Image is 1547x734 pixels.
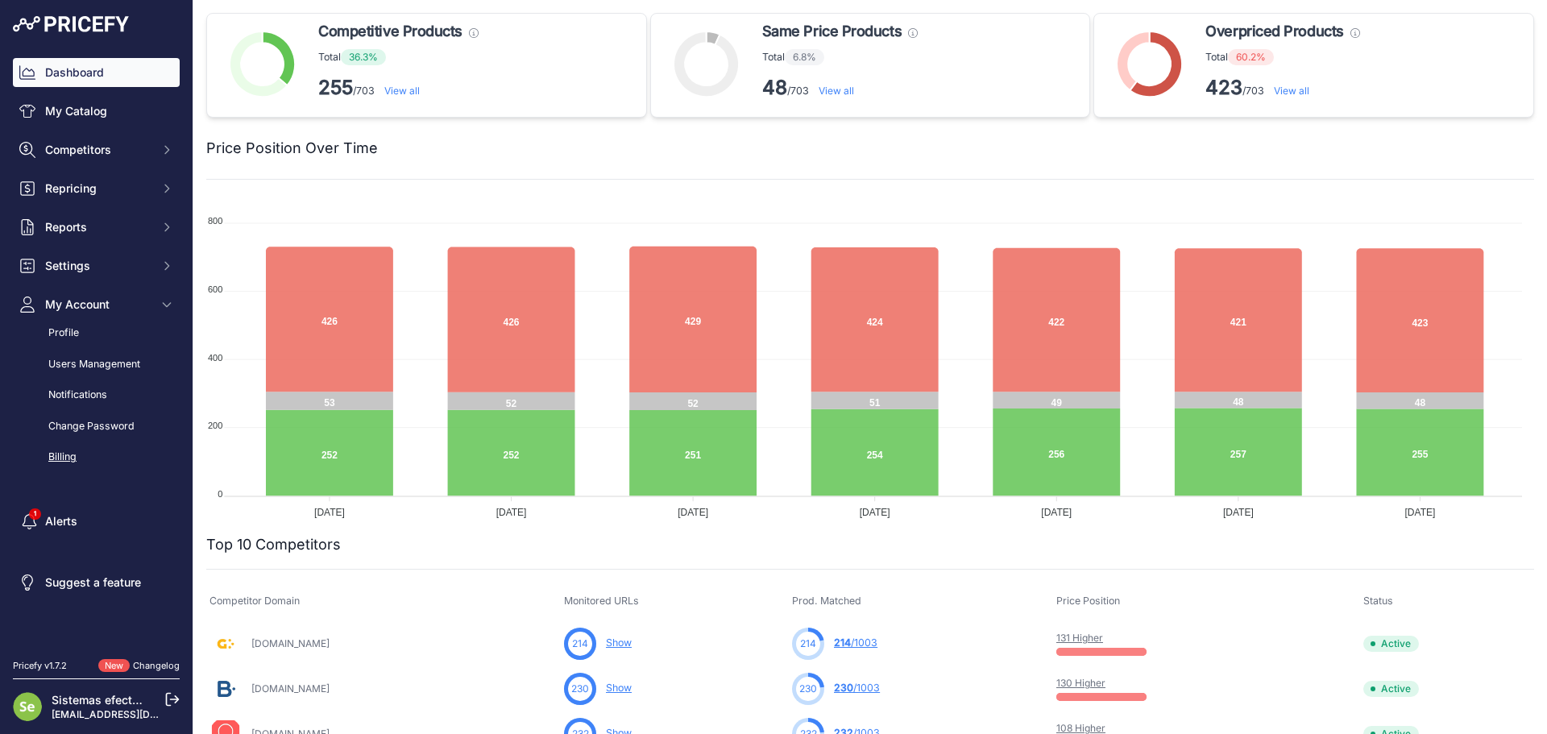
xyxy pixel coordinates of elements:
span: Settings [45,258,151,274]
tspan: [DATE] [314,507,345,518]
span: Competitive Products [318,20,462,43]
span: 214 [800,637,816,651]
tspan: [DATE] [1223,507,1254,518]
a: 130 Higher [1056,677,1105,689]
a: Suggest a feature [13,568,180,597]
h2: Top 10 Competitors [206,533,341,556]
a: Profile [13,319,180,347]
a: Show [606,637,632,649]
a: 108 Higher [1056,722,1105,734]
button: Repricing [13,174,180,203]
a: Sistemas efectoLed [52,693,159,707]
strong: 48 [762,76,787,99]
span: 230 [834,682,853,694]
img: Pricefy Logo [13,16,129,32]
p: Total [1205,49,1359,65]
tspan: [DATE] [678,507,708,518]
button: Competitors [13,135,180,164]
span: 230 [799,682,817,696]
span: My Account [45,297,151,313]
span: Status [1363,595,1393,607]
a: Alerts [13,507,180,536]
a: [EMAIL_ADDRESS][DOMAIN_NAME] [52,708,220,720]
span: Price Position [1056,595,1120,607]
span: Monitored URLs [564,595,639,607]
div: Pricefy v1.7.2 [13,659,67,673]
p: /703 [762,75,918,101]
button: Reports [13,213,180,242]
span: 230 [571,682,589,696]
span: Reports [45,219,151,235]
span: Competitors [45,142,151,158]
tspan: [DATE] [1041,507,1072,518]
a: [DOMAIN_NAME] [251,637,330,649]
nav: Sidebar [13,58,180,640]
tspan: [DATE] [1405,507,1436,518]
strong: 423 [1205,76,1242,99]
a: Users Management [13,350,180,379]
a: Dashboard [13,58,180,87]
span: 214 [572,637,588,651]
h2: Price Position Over Time [206,137,378,160]
tspan: 800 [208,216,222,226]
span: Active [1363,681,1419,697]
span: Prod. Matched [792,595,861,607]
p: /703 [318,75,479,101]
p: Total [762,49,918,65]
span: Active [1363,636,1419,652]
a: View all [384,85,420,97]
a: 214/1003 [834,637,877,649]
a: 230/1003 [834,682,880,694]
a: Notifications [13,381,180,409]
tspan: [DATE] [860,507,890,518]
a: Billing [13,443,180,471]
p: /703 [1205,75,1359,101]
a: My Catalog [13,97,180,126]
span: Same Price Products [762,20,902,43]
span: 36.3% [341,49,386,65]
span: Competitor Domain [209,595,300,607]
span: 214 [834,637,851,649]
button: Settings [13,251,180,280]
a: Changelog [133,660,180,671]
a: Change Password [13,413,180,441]
span: 6.8% [785,49,824,65]
a: View all [1274,85,1309,97]
span: Repricing [45,180,151,197]
a: Show [606,682,632,694]
a: [DOMAIN_NAME] [251,682,330,695]
strong: 255 [318,76,353,99]
button: My Account [13,290,180,319]
span: 60.2% [1228,49,1274,65]
a: 131 Higher [1056,632,1103,644]
span: New [98,659,130,673]
tspan: 200 [208,421,222,430]
span: Overpriced Products [1205,20,1343,43]
tspan: 400 [208,353,222,363]
tspan: 0 [218,489,222,499]
tspan: [DATE] [496,507,527,518]
a: View all [819,85,854,97]
p: Total [318,49,479,65]
tspan: 600 [208,284,222,294]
